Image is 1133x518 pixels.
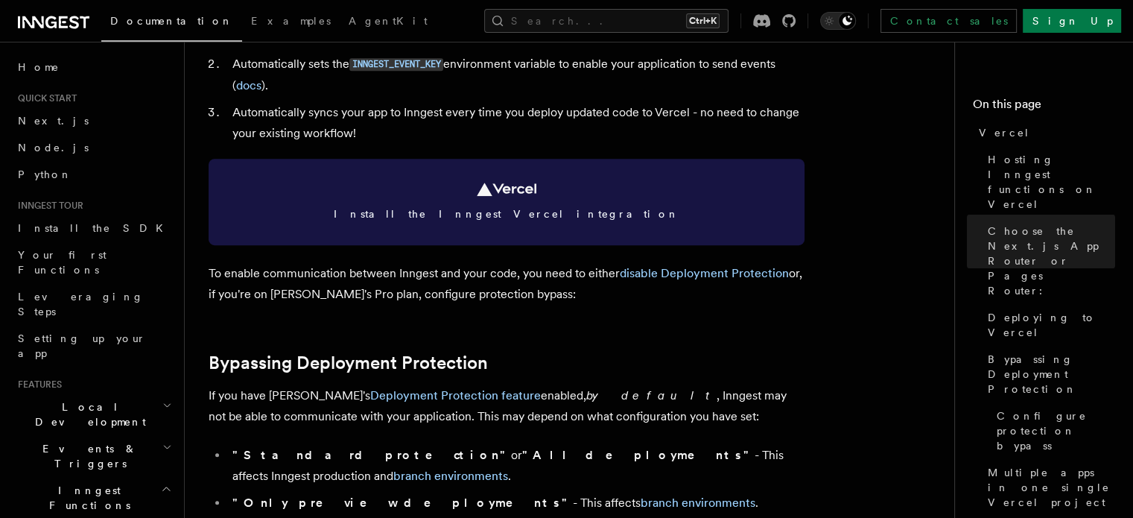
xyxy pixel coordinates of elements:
[686,13,720,28] kbd: Ctrl+K
[12,379,62,391] span: Features
[484,9,729,33] button: Search...Ctrl+K
[820,12,856,30] button: Toggle dark mode
[18,291,144,318] span: Leveraging Steps
[988,310,1115,340] span: Deploying to Vercel
[18,168,72,180] span: Python
[988,224,1115,298] span: Choose the Next.js App Router or Pages Router:
[209,353,488,373] a: Bypassing Deployment Protection
[12,107,175,134] a: Next.js
[209,385,804,427] p: If you have [PERSON_NAME]'s enabled, , Inngest may not be able to communicate with your applicati...
[982,146,1115,218] a: Hosting Inngest functions on Vercel
[12,54,175,80] a: Home
[12,200,83,212] span: Inngest tour
[1023,9,1121,33] a: Sign Up
[988,352,1115,397] span: Bypassing Deployment Protection
[982,459,1115,516] a: Multiple apps in one single Vercel project
[228,445,804,487] li: or - This affects Inngest production and .
[232,496,573,510] strong: "Only preview deployments"
[12,241,175,283] a: Your first Functions
[110,15,233,27] span: Documentation
[988,152,1115,212] span: Hosting Inngest functions on Vercel
[12,394,175,435] button: Local Development
[251,15,331,27] span: Examples
[340,4,437,40] a: AgentKit
[228,102,804,144] li: Automatically syncs your app to Inngest every time you deploy updated code to Vercel - no need to...
[18,60,60,75] span: Home
[349,15,428,27] span: AgentKit
[973,119,1115,146] a: Vercel
[232,448,511,462] strong: "Standard protection"
[209,263,804,305] p: To enable communication between Inngest and your code, you need to either or, if you're on [PERSO...
[228,493,804,514] li: - This affects .
[12,441,162,471] span: Events & Triggers
[242,4,340,40] a: Examples
[12,435,175,477] button: Events & Triggers
[982,346,1115,402] a: Bypassing Deployment Protection
[101,4,242,42] a: Documentation
[228,54,804,96] li: Automatically sets the environment variable to enable your application to send events ( ).
[982,304,1115,346] a: Deploying to Vercel
[641,496,755,510] a: branch environments
[226,206,787,221] span: Install the Inngest Vercel integration
[586,388,717,402] em: by default
[209,159,804,245] a: Install the Inngest Vercel integration
[12,92,77,104] span: Quick start
[12,134,175,161] a: Node.js
[18,332,146,359] span: Setting up your app
[18,222,172,234] span: Install the SDK
[12,161,175,188] a: Python
[12,283,175,325] a: Leveraging Steps
[979,125,1030,140] span: Vercel
[973,95,1115,119] h4: On this page
[307,30,332,44] a: docs
[997,408,1115,453] span: Configure protection bypass
[12,215,175,241] a: Install the SDK
[991,402,1115,459] a: Configure protection bypass
[12,483,161,513] span: Inngest Functions
[988,465,1115,510] span: Multiple apps in one single Vercel project
[393,469,508,483] a: branch environments
[880,9,1017,33] a: Contact sales
[370,388,541,402] a: Deployment Protection feature
[18,142,89,154] span: Node.js
[620,266,789,280] a: disable Deployment Protection
[349,58,443,71] code: INNGEST_EVENT_KEY
[18,249,107,276] span: Your first Functions
[236,78,261,92] a: docs
[12,325,175,367] a: Setting up your app
[982,218,1115,304] a: Choose the Next.js App Router or Pages Router:
[18,115,89,127] span: Next.js
[522,448,755,462] strong: "All deployments"
[12,399,162,429] span: Local Development
[349,57,443,71] a: INNGEST_EVENT_KEY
